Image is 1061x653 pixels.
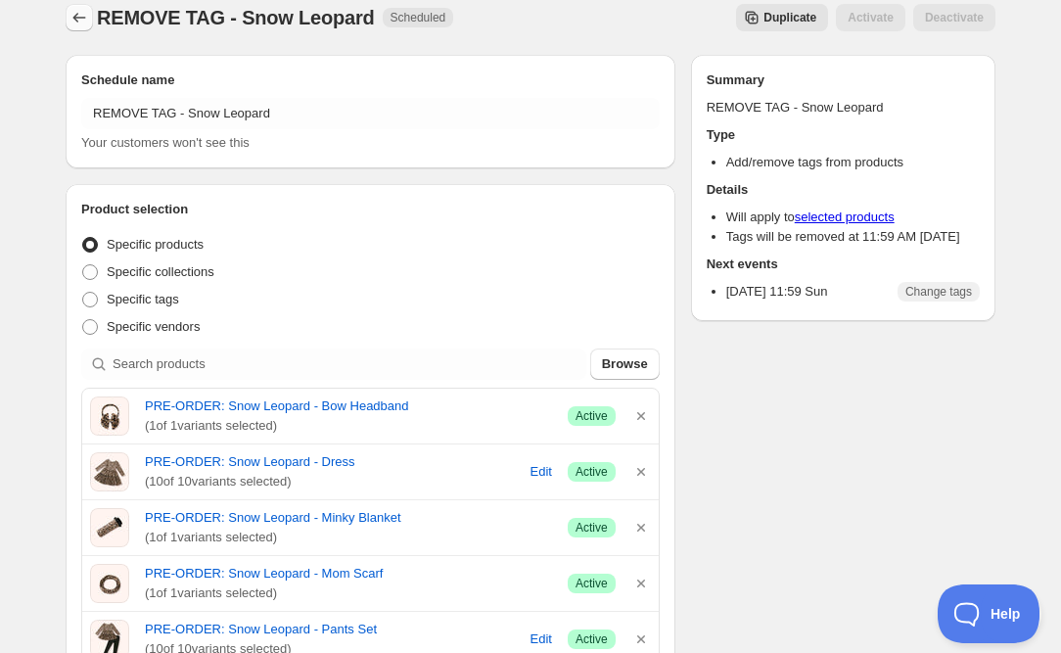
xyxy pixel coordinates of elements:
span: ( 10 of 10 variants selected) [145,472,515,491]
span: Specific products [107,237,204,252]
h2: Details [707,180,980,200]
span: Edit [530,462,552,482]
span: Active [576,464,608,480]
span: Active [576,520,608,536]
span: Specific vendors [107,319,200,334]
p: REMOVE TAG - Snow Leopard [707,98,980,117]
li: Add/remove tags from products [726,153,980,172]
span: Browse [602,354,648,374]
a: PRE-ORDER: Snow Leopard - Mom Scarf [145,564,552,583]
button: Browse [590,349,660,380]
span: REMOVE TAG - Snow Leopard [97,7,375,28]
span: Duplicate [763,10,816,25]
li: Will apply to [726,208,980,227]
h2: Type [707,125,980,145]
input: Search products [113,349,586,380]
h2: Schedule name [81,70,660,90]
span: Active [576,631,608,647]
h2: Next events [707,255,980,274]
a: PRE-ORDER: Snow Leopard - Pants Set [145,620,515,639]
span: Specific collections [107,264,214,279]
span: ( 1 of 1 variants selected) [145,528,552,547]
button: Schedules [66,4,93,31]
button: Edit [519,456,564,488]
iframe: Toggle Customer Support [938,584,1041,643]
span: Edit [530,630,552,649]
button: Secondary action label [736,4,828,31]
span: ( 1 of 1 variants selected) [145,416,552,436]
a: PRE-ORDER: Snow Leopard - Bow Headband [145,396,552,416]
span: Your customers won't see this [81,135,250,150]
h2: Product selection [81,200,660,219]
h2: Summary [707,70,980,90]
p: [DATE] 11:59 Sun [726,282,828,302]
a: PRE-ORDER: Snow Leopard - Dress [145,452,515,472]
a: PRE-ORDER: Snow Leopard - Minky Blanket [145,508,552,528]
span: Active [576,408,608,424]
span: Active [576,576,608,591]
a: selected products [795,210,895,224]
span: Change tags [905,284,972,300]
li: Tags will be removed at 11:59 AM [DATE] [726,227,980,247]
span: ( 1 of 1 variants selected) [145,583,552,603]
span: Scheduled [391,10,446,25]
span: Specific tags [107,292,179,306]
